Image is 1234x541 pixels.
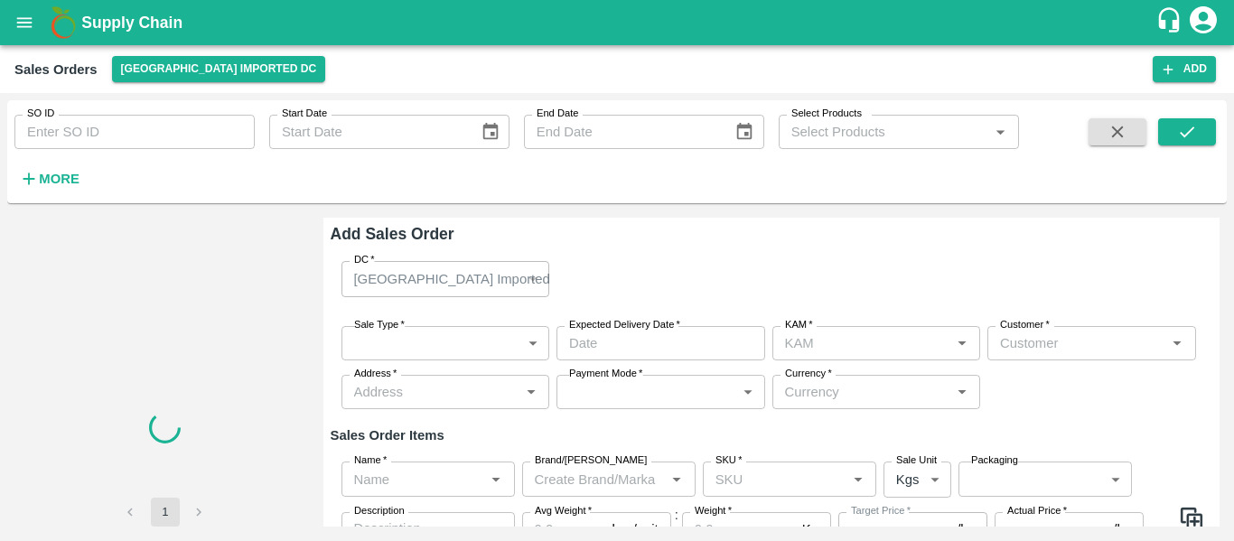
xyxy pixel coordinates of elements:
[14,58,98,81] div: Sales Orders
[802,519,818,539] p: Kg
[971,453,1018,468] label: Packaging
[269,115,466,149] input: Start Date
[14,163,84,194] button: More
[4,2,45,43] button: open drawer
[1187,4,1220,42] div: account of current user
[1165,331,1189,355] button: Open
[993,331,1161,355] input: Customer
[473,115,508,149] button: Choose date
[851,504,911,518] label: Target Price
[14,115,255,149] input: Enter SO ID
[112,56,326,82] button: Select DC
[27,107,54,121] label: SO ID
[1155,6,1187,39] div: customer-support
[715,453,742,468] label: SKU
[354,453,387,468] label: Name
[354,504,405,518] label: Description
[535,504,592,518] label: Avg Weight
[331,221,1213,247] h6: Add Sales Order
[1153,56,1216,82] button: Add
[331,428,444,443] strong: Sales Order Items
[784,120,984,144] input: Select Products
[354,318,405,332] label: Sale Type
[957,519,975,539] p: /kg
[778,380,946,404] input: Currency
[896,453,937,468] label: Sale Unit
[528,467,660,490] input: Create Brand/Marka
[45,5,81,41] img: logo
[1113,519,1131,539] p: /kg
[151,498,180,527] button: page 1
[1000,318,1050,332] label: Customer
[569,367,642,381] label: Payment Mode
[785,367,832,381] label: Currency
[354,269,574,289] p: [GEOGRAPHIC_DATA] Imported DC
[114,498,217,527] nav: pagination navigation
[519,380,543,404] button: Open
[695,504,732,518] label: Weight
[896,470,920,490] p: Kgs
[347,467,480,490] input: Name
[354,253,375,267] label: DC
[282,107,327,121] label: Start Date
[846,468,870,491] button: Open
[708,467,841,490] input: SKU
[81,14,182,32] b: Supply Chain
[950,380,974,404] button: Open
[1007,504,1067,518] label: Actual Price
[1178,505,1205,532] img: CloneIcon
[484,468,508,491] button: Open
[354,367,397,381] label: Address
[537,107,578,121] label: End Date
[535,453,647,468] label: Brand/[PERSON_NAME]
[556,326,753,360] input: Choose date
[950,331,974,355] button: Open
[727,115,762,149] button: Choose date
[665,468,688,491] button: Open
[81,10,1155,35] a: Supply Chain
[524,115,721,149] input: End Date
[791,107,862,121] label: Select Products
[778,331,922,355] input: KAM
[988,120,1012,144] button: Open
[39,172,79,186] strong: More
[569,318,680,332] label: Expected Delivery Date
[347,380,515,404] input: Address
[612,519,659,539] p: kgs/unit
[785,318,813,332] label: KAM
